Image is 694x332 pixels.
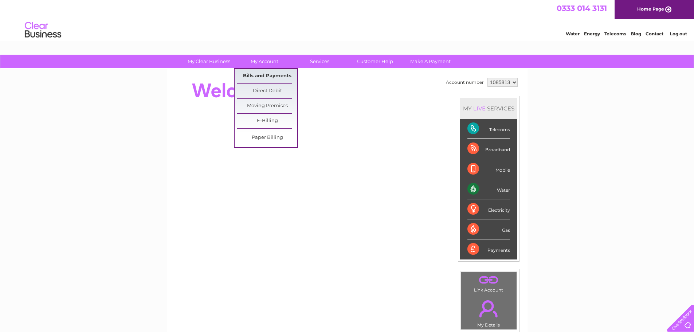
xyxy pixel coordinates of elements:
[460,98,517,119] div: MY SERVICES
[175,4,519,35] div: Clear Business is a trading name of Verastar Limited (registered in [GEOGRAPHIC_DATA] No. 3667643...
[472,105,487,112] div: LIVE
[557,4,607,13] a: 0333 014 3131
[237,99,297,113] a: Moving Premises
[460,272,517,294] td: Link Account
[179,55,239,68] a: My Clear Business
[467,159,510,179] div: Mobile
[467,219,510,239] div: Gas
[237,114,297,128] a: E-Billing
[24,19,62,41] img: logo.png
[467,139,510,159] div: Broadband
[237,69,297,83] a: Bills and Payments
[463,274,515,286] a: .
[400,55,460,68] a: Make A Payment
[566,31,580,36] a: Water
[670,31,687,36] a: Log out
[345,55,405,68] a: Customer Help
[237,84,297,98] a: Direct Debit
[290,55,350,68] a: Services
[467,179,510,199] div: Water
[604,31,626,36] a: Telecoms
[584,31,600,36] a: Energy
[444,76,486,89] td: Account number
[463,296,515,321] a: .
[467,119,510,139] div: Telecoms
[646,31,663,36] a: Contact
[237,130,297,145] a: Paper Billing
[631,31,641,36] a: Blog
[467,199,510,219] div: Electricity
[467,239,510,259] div: Payments
[234,55,294,68] a: My Account
[460,294,517,330] td: My Details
